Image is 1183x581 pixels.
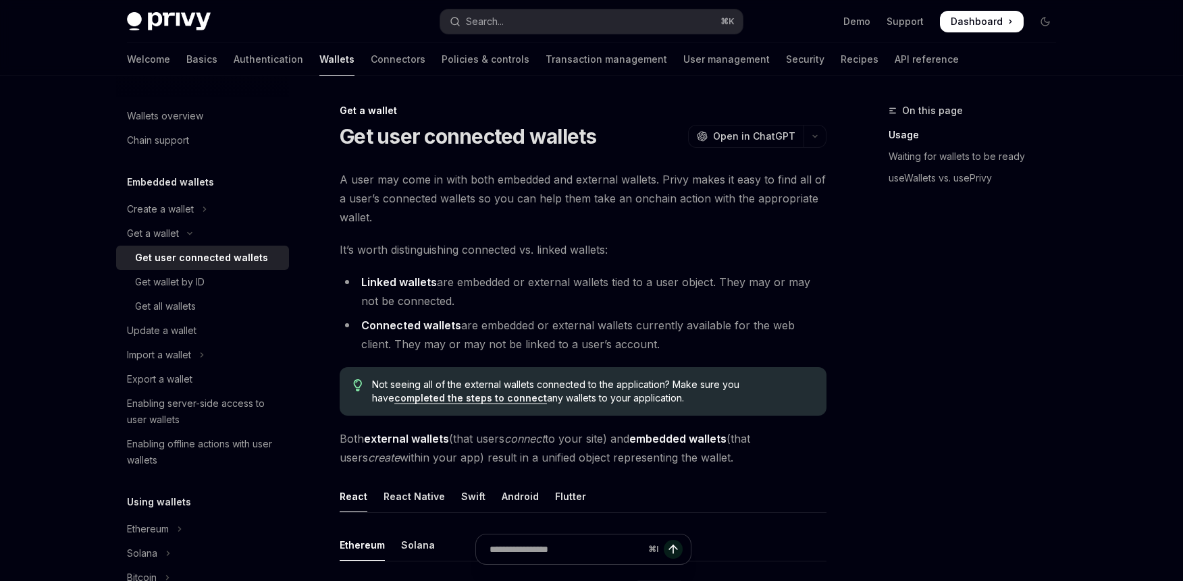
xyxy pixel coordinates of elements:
button: Toggle Ethereum section [116,517,289,541]
div: Chain support [127,132,189,148]
img: dark logo [127,12,211,31]
button: Toggle Solana section [116,541,289,565]
div: Flutter [555,480,586,512]
a: Welcome [127,43,170,76]
div: Search... [466,13,504,30]
div: Get user connected wallets [135,250,268,266]
button: Open in ChatGPT [688,125,804,148]
a: Basics [186,43,217,76]
div: Solana [127,545,157,561]
a: Dashboard [940,11,1024,32]
li: are embedded or external wallets tied to a user object. They may or may not be connected. [340,273,826,310]
button: Toggle Get a wallet section [116,221,289,246]
div: Enabling offline actions with user wallets [127,436,281,468]
span: On this page [902,103,963,119]
a: Waiting for wallets to be ready [889,146,1067,167]
a: Demo [843,15,870,28]
div: Android [502,480,539,512]
span: It’s worth distinguishing connected vs. linked wallets: [340,240,826,259]
button: Toggle Import a wallet section [116,343,289,367]
a: API reference [895,43,959,76]
strong: Linked wallets [361,275,437,289]
span: Open in ChatGPT [713,130,795,143]
h5: Embedded wallets [127,174,214,190]
div: React [340,480,367,512]
a: Enabling offline actions with user wallets [116,432,289,472]
a: Usage [889,124,1067,146]
a: Get all wallets [116,294,289,319]
strong: Connected wallets [361,319,461,332]
em: create [368,451,400,464]
div: Update a wallet [127,323,196,339]
a: useWallets vs. usePrivy [889,167,1067,189]
a: Transaction management [546,43,667,76]
span: Not seeing all of the external wallets connected to the application? Make sure you have any walle... [372,378,813,405]
a: Update a wallet [116,319,289,343]
div: React Native [384,480,445,512]
a: Connectors [371,43,425,76]
a: Authentication [234,43,303,76]
span: ⌘ K [720,16,735,27]
a: Policies & controls [442,43,529,76]
div: Get a wallet [127,225,179,242]
div: Get a wallet [340,104,826,117]
div: Solana [401,529,435,561]
strong: embedded wallets [629,432,727,445]
a: Get user connected wallets [116,246,289,270]
button: Open search [440,9,743,34]
a: Security [786,43,824,76]
div: Import a wallet [127,347,191,363]
div: Create a wallet [127,201,194,217]
a: Recipes [841,43,878,76]
strong: external wallets [364,432,449,445]
div: Enabling server-side access to user wallets [127,395,281,428]
svg: Tip [353,379,363,391]
button: Send message [664,540,683,559]
h5: Using wallets [127,494,191,510]
div: Wallets overview [127,108,203,124]
div: Get all wallets [135,298,196,314]
h1: Get user connected wallets [340,124,597,148]
a: Enabling server-side access to user wallets [116,391,289,432]
span: A user may come in with both embedded and external wallets. Privy makes it easy to find all of a ... [340,170,826,227]
button: Toggle Create a wallet section [116,197,289,221]
em: connect [504,432,545,445]
div: Swift [461,480,485,512]
a: completed the steps to connect [394,392,547,404]
div: Ethereum [340,529,385,561]
div: Ethereum [127,521,169,537]
a: Wallets overview [116,104,289,128]
div: Export a wallet [127,371,192,387]
a: Get wallet by ID [116,270,289,294]
li: are embedded or external wallets currently available for the web client. They may or may not be l... [340,316,826,354]
div: Get wallet by ID [135,274,205,290]
button: Toggle dark mode [1034,11,1056,32]
a: User management [683,43,770,76]
span: Dashboard [951,15,1003,28]
span: Both (that users to your site) and (that users within your app) result in a unified object repres... [340,429,826,467]
a: Chain support [116,128,289,153]
a: Export a wallet [116,367,289,391]
input: Ask a question... [490,534,643,564]
a: Support [887,15,924,28]
a: Wallets [319,43,354,76]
